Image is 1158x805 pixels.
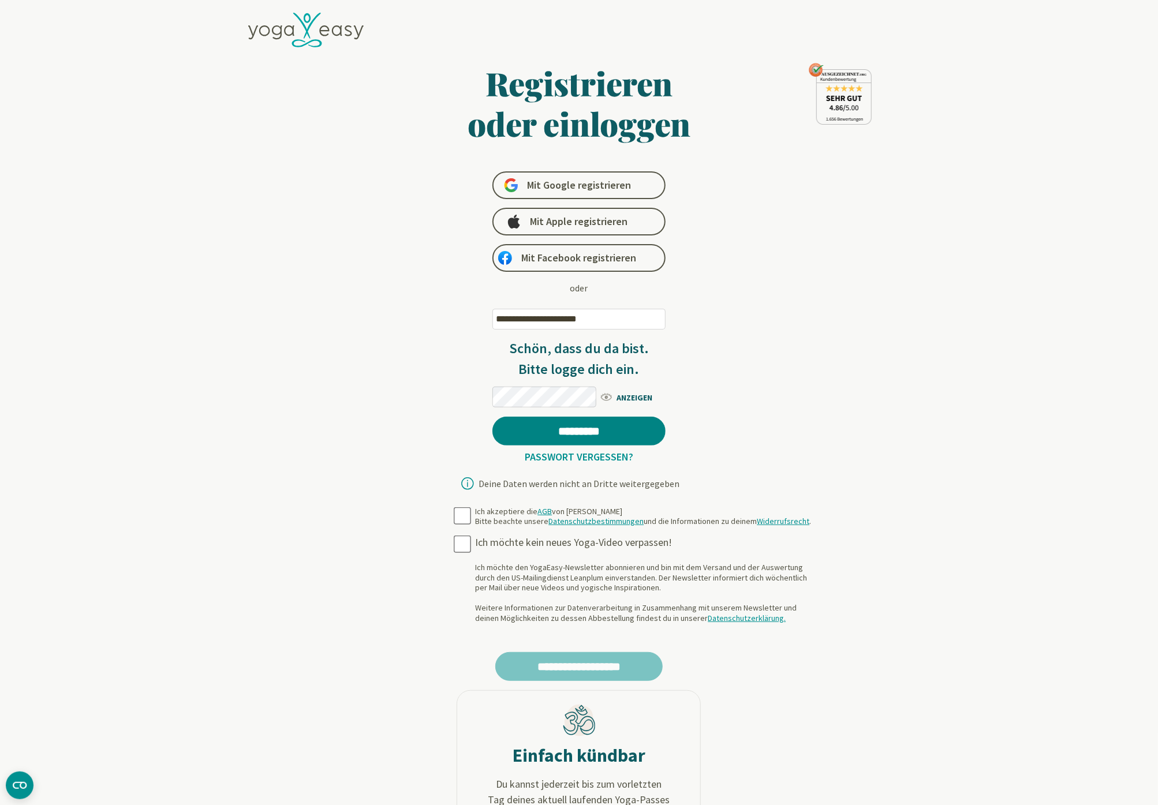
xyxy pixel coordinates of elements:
h3: Schön, dass du da bist. Bitte logge dich ein. [492,338,666,380]
span: Mit Facebook registrieren [521,251,636,265]
h2: Einfach kündbar [513,744,645,767]
img: ausgezeichnet_seal.png [809,63,872,125]
div: Ich möchte den YogaEasy-Newsletter abonnieren und bin mit dem Versand und der Auswertung durch de... [475,563,816,623]
a: Mit Facebook registrieren [492,244,666,272]
span: Mit Apple registrieren [530,215,627,229]
div: Deine Daten werden nicht an Dritte weitergegeben [479,479,679,488]
a: AGB [537,506,552,516]
a: Widerrufsrecht [757,516,809,526]
a: Datenschutzbestimmungen [548,516,644,526]
a: Datenschutzerklärung. [708,613,786,623]
h1: Registrieren oder einloggen [356,63,802,144]
span: ANZEIGEN [599,390,666,404]
span: Mit Google registrieren [527,178,631,192]
a: Passwort vergessen? [520,450,638,463]
div: oder [570,281,588,295]
div: Ich möchte kein neues Yoga-Video verpassen! [475,536,816,549]
a: Mit Google registrieren [492,171,666,199]
div: Ich akzeptiere die von [PERSON_NAME] Bitte beachte unsere und die Informationen zu deinem . [475,507,811,527]
button: CMP-Widget öffnen [6,772,33,799]
a: Mit Apple registrieren [492,208,666,235]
